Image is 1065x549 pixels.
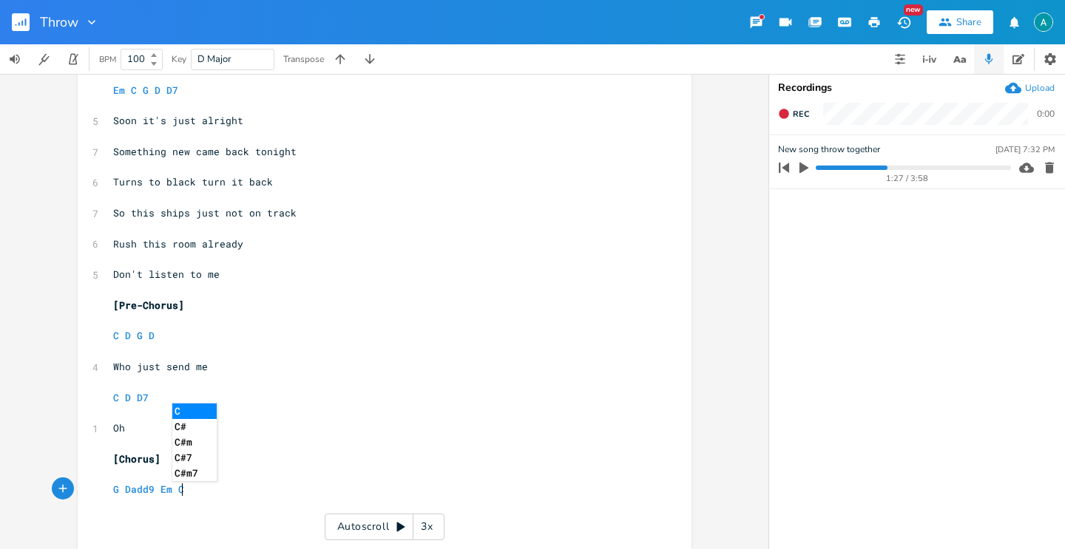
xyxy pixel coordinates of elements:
span: New song throw together [778,143,880,157]
span: Something new came back tonight [113,145,297,158]
div: BPM [99,55,116,64]
button: Rec [772,102,815,126]
li: C#m [172,434,217,450]
li: C# [172,419,217,434]
span: D7 [137,391,149,404]
span: So this ships just not on track [113,206,297,219]
span: Rush this room already [113,237,243,250]
span: C [113,391,119,404]
span: D [125,329,131,342]
span: D [155,83,160,97]
div: Share [956,16,981,29]
span: Don't listen to me [113,267,220,281]
span: Rec [793,109,809,120]
button: Share [927,10,993,34]
span: D [149,329,155,342]
span: G [137,329,143,342]
div: Key [172,55,186,64]
span: Turns to black turn it back [113,175,273,188]
div: Transpose [283,55,324,64]
img: Alex [1034,13,1053,32]
span: [Pre-Chorus] [113,299,184,312]
span: C [131,83,137,97]
span: Oh [113,421,125,434]
span: C [113,329,119,342]
div: Upload [1025,82,1055,94]
li: C [172,403,217,419]
button: Upload [1005,80,1055,96]
span: G [143,83,149,97]
span: G [113,482,119,496]
div: Recordings [778,83,1056,93]
div: 3x [413,514,440,540]
li: C#7 [172,450,217,466]
div: 0:00 [1037,109,1055,118]
span: Em [160,482,172,496]
div: [DATE] 7:32 PM [995,146,1055,154]
span: C [178,482,184,496]
span: Who just send me [113,360,208,373]
span: Throw [40,16,78,29]
span: D Major [197,52,231,66]
div: Autoscroll [325,514,444,540]
span: D7 [166,83,178,97]
li: C#m7 [172,466,217,481]
div: 1:27 / 3:58 [804,174,1011,183]
button: New [889,9,919,35]
div: New [904,4,923,16]
span: D [125,391,131,404]
span: Dadd9 [125,482,155,496]
span: Em [113,83,125,97]
span: [Chorus] [113,452,160,466]
span: Soon it's just alright [113,114,243,127]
